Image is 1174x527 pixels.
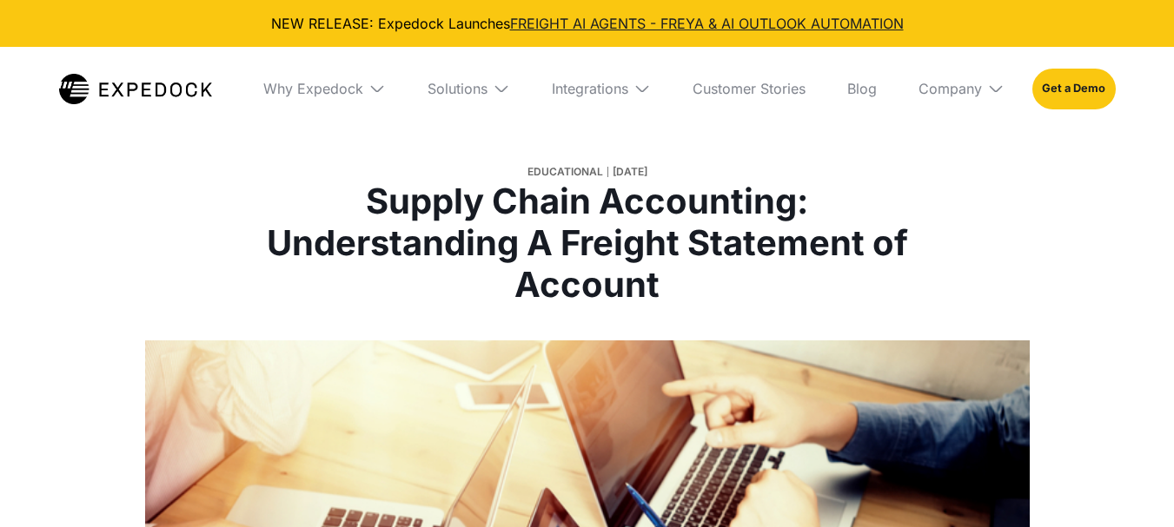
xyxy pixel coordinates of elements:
[263,80,363,97] div: Why Expedock
[833,47,891,130] a: Blog
[552,80,628,97] div: Integrations
[679,47,819,130] a: Customer Stories
[613,163,647,181] div: [DATE]
[919,80,982,97] div: Company
[510,15,904,32] a: FREIGHT AI AGENTS - FREYA & AI OUTLOOK AUTOMATION
[428,80,488,97] div: Solutions
[1032,69,1115,109] a: Get a Demo
[527,163,603,181] div: Educational
[265,181,910,306] h1: Supply Chain Accounting: Understanding A Freight Statement of Account
[14,14,1160,33] div: NEW RELEASE: Expedock Launches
